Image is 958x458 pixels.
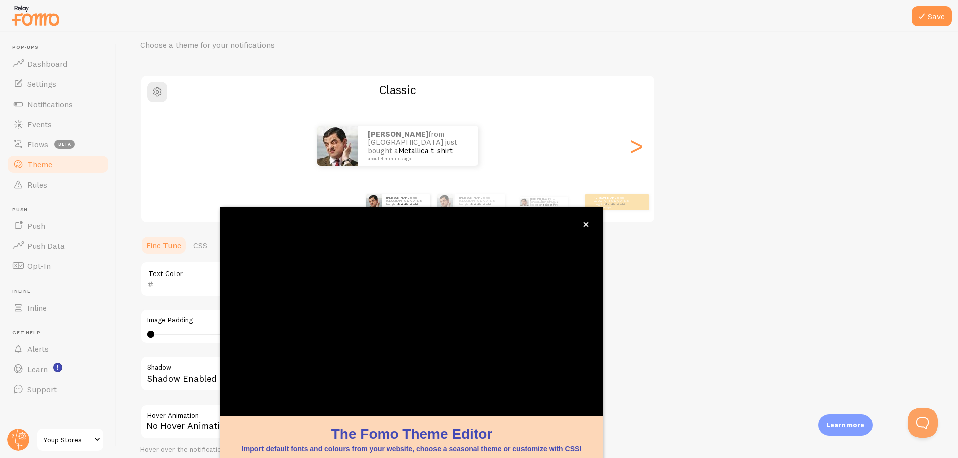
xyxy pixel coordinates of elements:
p: from [GEOGRAPHIC_DATA] just bought a [593,196,633,208]
span: Rules [27,179,47,190]
svg: <p>Watch New Feature Tutorials!</p> [53,363,62,372]
div: No Hover Animation [140,404,442,439]
p: Import default fonts and colours from your website, choose a seasonal theme or customize with CSS! [232,444,591,454]
span: Push Data [27,241,65,251]
p: from [GEOGRAPHIC_DATA] just bought a [530,197,564,208]
span: Opt-In [27,261,51,271]
span: Inline [12,288,110,295]
span: Dashboard [27,59,67,69]
strong: [PERSON_NAME] [368,129,428,139]
small: about 4 minutes ago [386,206,425,208]
a: Alerts [6,339,110,359]
a: Metallica t-shirt [540,203,557,206]
span: Notifications [27,99,73,109]
span: Support [27,384,57,394]
a: Fine Tune [140,235,187,255]
small: about 4 minutes ago [459,206,500,208]
span: Events [27,119,52,129]
img: fomo-relay-logo-orange.svg [11,3,61,28]
strong: [PERSON_NAME] [593,196,617,200]
a: Inline [6,298,110,318]
span: Pop-ups [12,44,110,51]
p: from [GEOGRAPHIC_DATA] just bought a [368,130,468,161]
p: Choose a theme for your notifications [140,39,382,51]
a: Opt-In [6,256,110,276]
img: Fomo [317,126,358,166]
a: Metallica t-shirt [471,202,493,206]
span: Get Help [12,330,110,336]
a: Flows beta [6,134,110,154]
small: about 4 minutes ago [593,206,632,208]
img: Fomo [437,194,453,210]
h1: The Fomo Theme Editor [232,424,591,444]
a: Notifications [6,94,110,114]
a: Push Data [6,236,110,256]
button: close, [581,219,591,230]
a: CSS [187,235,213,255]
img: Fomo [366,194,382,210]
span: Settings [27,79,56,89]
span: Inline [27,303,47,313]
strong: [PERSON_NAME] [459,196,483,200]
span: Push [12,207,110,213]
p: Learn more [826,420,864,430]
div: Hover over the notification for preview [140,445,442,454]
iframe: Help Scout Beacon - Open [908,408,938,438]
div: Learn more [818,414,873,436]
a: Metallica t-shirt [398,202,420,206]
div: Shadow Enabled [140,356,442,393]
a: Metallica t-shirt [605,202,627,206]
a: Theme [6,154,110,174]
a: Support [6,379,110,399]
strong: [PERSON_NAME] [530,198,550,201]
a: Settings [6,74,110,94]
a: Learn [6,359,110,379]
span: Youp Stores [43,434,91,446]
span: beta [54,140,75,149]
h2: Classic [141,82,654,98]
span: Flows [27,139,48,149]
span: Push [27,221,45,231]
a: Metallica t-shirt [398,146,453,155]
span: Theme [27,159,52,169]
p: from [GEOGRAPHIC_DATA] just bought a [386,196,426,208]
label: Image Padding [147,316,435,325]
span: Learn [27,364,48,374]
div: Next slide [630,110,642,182]
strong: [PERSON_NAME] [386,196,410,200]
a: Youp Stores [36,428,104,452]
small: about 4 minutes ago [368,156,465,161]
a: Dashboard [6,54,110,74]
a: Rules [6,174,110,195]
span: Alerts [27,344,49,354]
img: Fomo [520,198,528,206]
p: from [GEOGRAPHIC_DATA] just bought a [459,196,501,208]
a: Events [6,114,110,134]
a: Push [6,216,110,236]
